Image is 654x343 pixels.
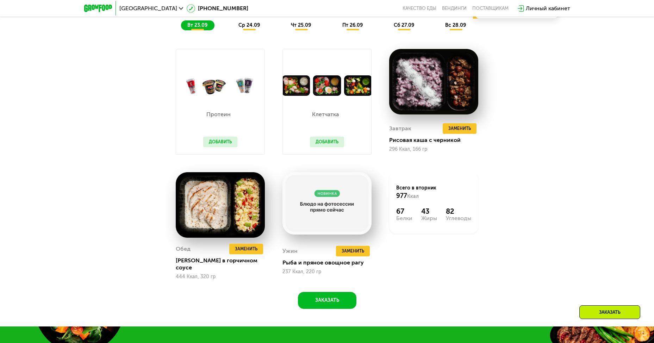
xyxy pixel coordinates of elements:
[448,125,471,132] span: Заменить
[310,112,341,117] p: Клетчатка
[403,6,436,11] a: Качество еды
[336,246,370,256] button: Заменить
[396,192,407,200] span: 977
[176,257,270,271] div: [PERSON_NAME] в горчичном соусе
[291,22,311,28] span: чт 25.09
[176,274,265,280] div: 444 Ккал, 320 гр
[526,4,570,13] div: Личный кабинет
[229,244,263,254] button: Заменить
[421,216,437,221] div: Жиры
[238,22,260,28] span: ср 24.09
[176,244,191,254] div: Обед
[282,269,372,275] div: 237 Ккал, 220 гр
[389,146,478,152] div: 296 Ккал, 166 гр
[396,185,471,200] div: Всего в вторник
[579,305,640,319] div: Заказать
[342,248,364,255] span: Заменить
[298,292,356,309] button: Заказать
[445,22,466,28] span: вс 28.09
[235,245,257,252] span: Заменить
[310,137,344,147] button: Добавить
[396,216,412,221] div: Белки
[396,207,412,216] div: 67
[443,123,477,134] button: Заменить
[187,22,207,28] span: вт 23.09
[187,4,248,13] a: [PHONE_NUMBER]
[342,22,363,28] span: пт 26.09
[389,137,484,144] div: Рисовая каша с черникой
[282,246,298,256] div: Ужин
[421,207,437,216] div: 43
[203,137,237,147] button: Добавить
[407,193,419,199] span: Ккал
[442,6,467,11] a: Вендинги
[394,22,414,28] span: сб 27.09
[282,259,377,266] div: Рыба и пряное овощное рагу
[389,123,411,134] div: Завтрак
[446,216,471,221] div: Углеводы
[472,6,509,11] div: поставщикам
[119,6,177,11] span: [GEOGRAPHIC_DATA]
[446,207,471,216] div: 82
[203,112,234,117] p: Протеин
